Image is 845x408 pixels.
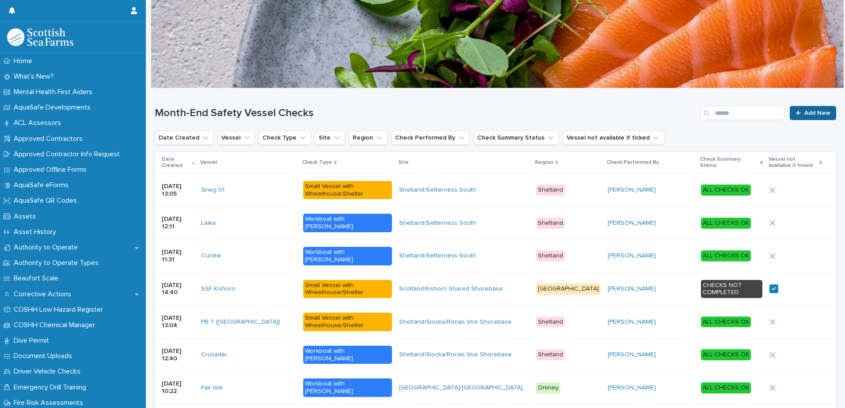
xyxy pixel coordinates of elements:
div: Workboat with [PERSON_NAME] [303,247,392,265]
p: Mental Health First Aiders [10,88,99,96]
a: [PERSON_NAME] [608,186,656,194]
div: Workboat with [PERSON_NAME] [303,378,392,397]
tr: [DATE] 14:40SSF Kishorn Small Vessel with Wheelhouse/ShelterScotland/Kishorn Shared Shorebase [GE... [155,272,836,306]
p: Vessel [200,158,217,167]
div: Shetland [536,250,565,261]
p: Check Performed By [607,158,659,167]
a: Shetland/Setterness South [399,252,476,260]
p: AquaSafe Developments [10,103,98,112]
div: Small Vessel with Wheelhouse/Shelter [303,181,392,200]
a: Laika [201,219,216,227]
p: Check Summary Status [700,155,758,171]
div: ALL CHECKS OK [701,218,751,229]
a: PB 7 ([GEOGRAPHIC_DATA]) [201,318,280,326]
p: Vessel not available if ticked [769,155,817,171]
a: Shetland/Slocka/Ronas Voe Shorebase [399,351,512,359]
button: Vessel [217,131,255,145]
p: Approved Offline Forms [10,166,94,174]
button: Date Created [155,131,214,145]
div: Shetland [536,218,565,229]
div: Workboat with [PERSON_NAME] [303,346,392,364]
h1: Month-End Safety Vessel Checks [155,107,697,120]
p: [DATE] 14:40 [162,282,194,297]
p: Site [398,158,409,167]
button: Vessel not available if ticked [563,131,664,145]
p: Beaufort Scale [10,274,65,283]
div: ALL CHECKS OK [701,349,751,360]
a: [PERSON_NAME] [608,252,656,260]
a: Curlew [201,252,221,260]
p: [DATE] 10:22 [162,380,194,395]
p: Check Type [302,158,332,167]
tr: [DATE] 12:11Laika Workboat with [PERSON_NAME]Shetland/Setterness South Shetland[PERSON_NAME] ALL ... [155,207,836,240]
tr: [DATE] 10:22Fair Isle Workboat with [PERSON_NAME][GEOGRAPHIC_DATA]/[GEOGRAPHIC_DATA] Orkney[PERSO... [155,371,836,404]
span: Add New [804,110,830,116]
p: Asset History [10,228,63,236]
div: Orkney [536,382,560,393]
div: Shetland [536,185,565,196]
p: Corrective Actions [10,290,78,298]
p: COSHH Low Hazard Register [10,306,110,314]
p: AquaSafe eForms [10,181,76,189]
a: Scotland/Kishorn Shared Shorebase [399,285,503,293]
a: Fair Isle [201,384,223,392]
div: CHECKS NOT COMPLETED [701,280,762,298]
a: Shetland/Setterness South [399,186,476,194]
p: Assets [10,212,43,221]
p: ACL Assessors [10,119,68,127]
div: [GEOGRAPHIC_DATA] [536,283,601,295]
a: [PERSON_NAME] [608,285,656,293]
p: [DATE] 13:04 [162,314,194,329]
p: Home [10,57,39,65]
a: Shetland/Setterness South [399,219,476,227]
button: Region [349,131,388,145]
button: Check Summary Status [473,131,559,145]
a: [PERSON_NAME] [608,351,656,359]
p: What's New? [10,72,61,81]
input: Search [700,106,784,120]
div: ALL CHECKS OK [701,317,751,328]
p: COSHH Chemical Manager [10,321,102,329]
p: Dive Permit [10,336,56,345]
p: [DATE] 12:40 [162,348,194,363]
a: Grieg 01 [201,186,225,194]
a: [GEOGRAPHIC_DATA]/[GEOGRAPHIC_DATA] [399,384,523,392]
img: bPIBxiqnSb2ggTQWdOVV [7,28,73,46]
button: Site [315,131,345,145]
div: Small Vessel with Wheelhouse/Shelter [303,280,392,298]
tr: [DATE] 12:40Crusader Workboat with [PERSON_NAME]Shetland/Slocka/Ronas Voe Shorebase Shetland[PERS... [155,338,836,371]
p: [DATE] 12:11 [162,215,194,230]
p: Emergency Drill Training [10,383,93,392]
a: Add New [790,106,836,120]
a: Shetland/Slocka/Ronas Voe Shorebase [399,318,512,326]
a: SSF Kishorn [201,285,235,293]
p: Date Created [162,155,190,171]
div: Small Vessel with Wheelhouse/Shelter [303,313,392,331]
p: Driver Vehicle Checks [10,367,88,376]
div: ALL CHECKS OK [701,250,751,261]
p: Authority to Operate Types [10,259,106,267]
tr: [DATE] 13:05Grieg 01 Small Vessel with Wheelhouse/ShelterShetland/Setterness South Shetland[PERSO... [155,174,836,207]
a: Crusader [201,351,228,359]
tr: [DATE] 13:04PB 7 ([GEOGRAPHIC_DATA]) Small Vessel with Wheelhouse/ShelterShetland/Slocka/Ronas Vo... [155,306,836,339]
p: Document Uploads [10,352,79,360]
p: Approved Contractor Info Request [10,150,127,159]
p: Authority to Operate [10,243,85,252]
div: ALL CHECKS OK [701,382,751,393]
p: [DATE] 13:05 [162,183,194,198]
a: [PERSON_NAME] [608,384,656,392]
p: AquaSafe QR Codes [10,196,84,205]
a: [PERSON_NAME] [608,318,656,326]
tr: [DATE] 11:31Curlew Workboat with [PERSON_NAME]Shetland/Setterness South Shetland[PERSON_NAME] ALL... [155,239,836,272]
div: ALL CHECKS OK [701,185,751,196]
div: Workboat with [PERSON_NAME] [303,214,392,232]
p: Approved Contractors [10,135,90,143]
button: Check Performed By [391,131,470,145]
div: Shetland [536,349,565,360]
p: Region [535,158,553,167]
p: Fire Risk Assessments [10,399,90,407]
div: Shetland [536,317,565,328]
p: [DATE] 11:31 [162,249,194,264]
button: Check Type [259,131,311,145]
